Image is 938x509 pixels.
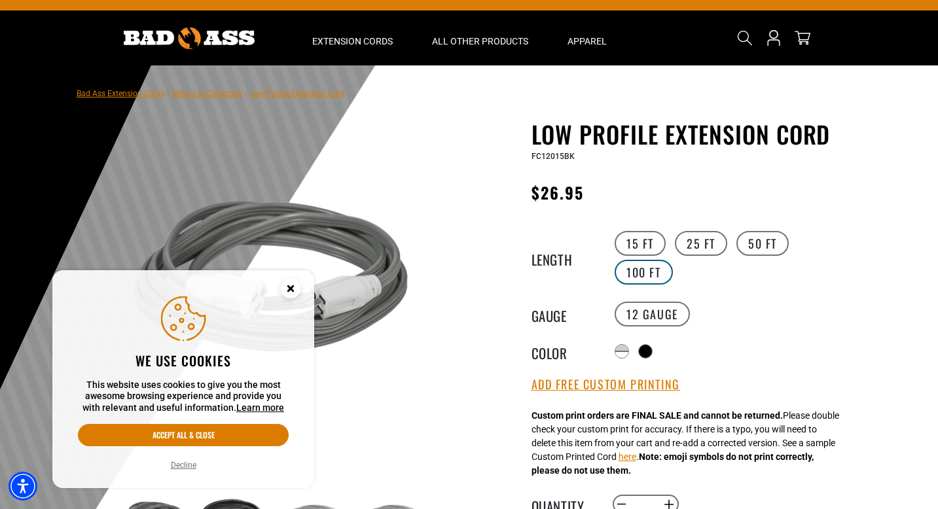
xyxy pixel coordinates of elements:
span: Extension Cords [312,35,393,47]
label: 12 Gauge [615,302,690,326]
summary: Apparel [548,10,626,65]
label: 50 FT [736,231,789,256]
span: Apparel [568,35,607,47]
span: All Other Products [432,35,528,47]
a: cart [792,30,813,46]
a: Bad Ass Extension Cords [77,89,165,98]
h2: We use cookies [78,352,289,369]
button: Accept all & close [78,424,289,446]
div: Please double check your custom print for accuracy. If there is a typo, you will need to delete t... [532,409,839,478]
div: Accessibility Menu [9,472,37,500]
img: grey & white [115,123,431,438]
summary: All Other Products [412,10,548,65]
span: Low Profile Extension Cord [250,89,345,98]
span: › [245,89,247,98]
label: 100 FT [615,260,673,285]
strong: Note: emoji symbols do not print correctly, please do not use them. [532,451,814,476]
p: This website uses cookies to give you the most awesome browsing experience and provide you with r... [78,379,289,414]
a: Return to Collection [173,89,242,98]
button: here [619,450,636,464]
legend: Gauge [532,306,597,323]
button: Close this option [267,270,314,311]
img: Bad Ass Extension Cords [124,27,255,49]
legend: Length [532,249,597,266]
aside: Cookie Consent [52,270,314,489]
span: FC12015BK [532,152,575,161]
strong: Custom print orders are FINAL SALE and cannot be returned. [532,410,783,421]
nav: breadcrumbs [77,85,345,101]
summary: Search [734,27,755,48]
a: This website uses cookies to give you the most awesome browsing experience and provide you with r... [236,402,284,413]
legend: Color [532,343,597,360]
button: Add Free Custom Printing [532,377,680,392]
a: Open this option [763,10,784,65]
h1: Low Profile Extension Cord [532,120,852,148]
span: › [168,89,170,98]
summary: Extension Cords [293,10,412,65]
span: $26.95 [532,181,584,204]
label: 25 FT [675,231,727,256]
label: 15 FT [615,231,666,256]
button: Decline [167,459,200,472]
